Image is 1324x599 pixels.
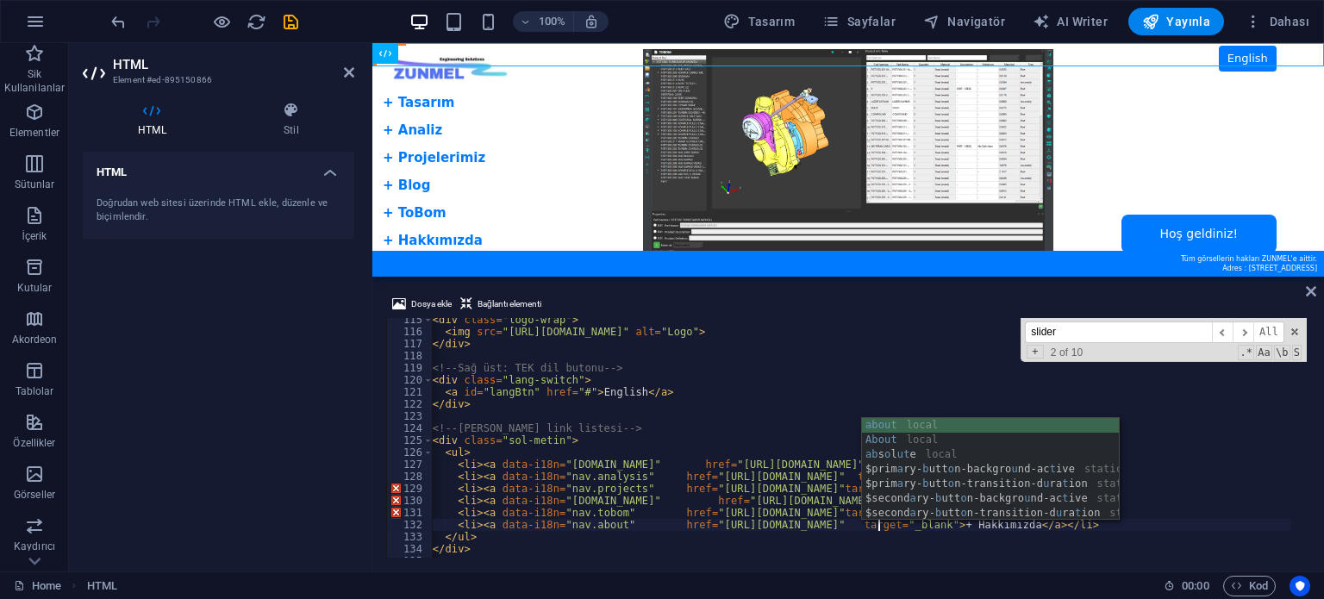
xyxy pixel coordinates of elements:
[1044,346,1090,359] span: 2 of 10
[1238,345,1254,360] span: RegExp Search
[13,436,55,450] p: Özellikler
[1231,576,1268,596] span: Kod
[1256,345,1272,360] span: CaseSensitive Search
[387,471,434,483] div: 128
[916,8,1012,35] button: Navigatör
[387,519,434,531] div: 132
[280,11,301,32] button: save
[108,11,128,32] button: undo
[1292,345,1302,360] span: Search In Selection
[1026,8,1115,35] button: AI Writer
[87,576,117,596] span: Seçmek için tıkla. Düzenlemek için çift tıkla
[1223,576,1276,596] button: Kod
[83,152,354,183] h4: HTML
[387,459,434,471] div: 127
[458,294,544,315] button: Bağlantı elementi
[14,540,55,553] p: Kaydırıcı
[12,333,58,346] p: Akordeon
[387,483,434,495] div: 129
[1233,321,1253,343] span: ​
[1128,8,1224,35] button: Yayınla
[387,543,434,555] div: 134
[387,362,434,374] div: 119
[1194,579,1196,592] span: :
[247,12,266,32] i: Sayfayı yeniden yükleyin
[1025,321,1212,343] input: Search for
[387,410,434,422] div: 123
[723,13,795,30] span: Tasarım
[1238,8,1316,35] button: Dahası
[1164,576,1209,596] h6: Oturum süresi
[387,555,434,567] div: 135
[1182,576,1208,596] span: 00 00
[1290,576,1310,596] button: Usercentrics
[923,13,1005,30] span: Navigatör
[1245,13,1309,30] span: Dahası
[390,294,454,315] button: Dosya ekle
[9,126,59,140] p: Elementler
[228,102,354,138] h4: Stil
[1027,345,1043,359] span: Toggle Replace mode
[1253,321,1284,343] span: Alt-Enter
[478,294,541,315] span: Bağlantı elementi
[15,178,55,191] p: Sütunlar
[17,281,53,295] p: Kutular
[822,13,896,30] span: Sayfalar
[716,8,802,35] button: Tasarım
[387,531,434,543] div: 133
[411,294,452,315] span: Dosya ekle
[387,314,434,326] div: 115
[387,374,434,386] div: 120
[14,576,61,596] a: Seçimi iptal etmek için tıkla. Sayfaları açmak için çift tıkla
[14,488,55,502] p: Görseller
[113,57,354,72] h2: HTML
[387,386,434,398] div: 121
[83,102,228,138] h4: HTML
[1033,13,1108,30] span: AI Writer
[1212,321,1233,343] span: ​
[109,12,128,32] i: Geri al: Sayfaları değiştir (Ctrl+Z)
[815,8,902,35] button: Sayfalar
[539,11,566,32] h6: 100%
[387,350,434,362] div: 118
[281,12,301,32] i: Kaydet (Ctrl+S)
[113,72,320,88] h3: Element #ed-895150866
[387,495,434,507] div: 130
[387,434,434,446] div: 125
[387,338,434,350] div: 117
[387,398,434,410] div: 122
[1142,13,1210,30] span: Yayınla
[387,446,434,459] div: 126
[246,11,266,32] button: reload
[513,11,574,32] button: 100%
[22,229,47,243] p: İçerik
[387,507,434,519] div: 131
[387,422,434,434] div: 124
[387,326,434,338] div: 116
[1274,345,1290,360] span: Whole Word Search
[87,576,117,596] nav: breadcrumb
[97,197,340,225] div: Doğrudan web sitesi üzerinde HTML ekle, düzenle ve biçimlendir.
[16,384,54,398] p: Tablolar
